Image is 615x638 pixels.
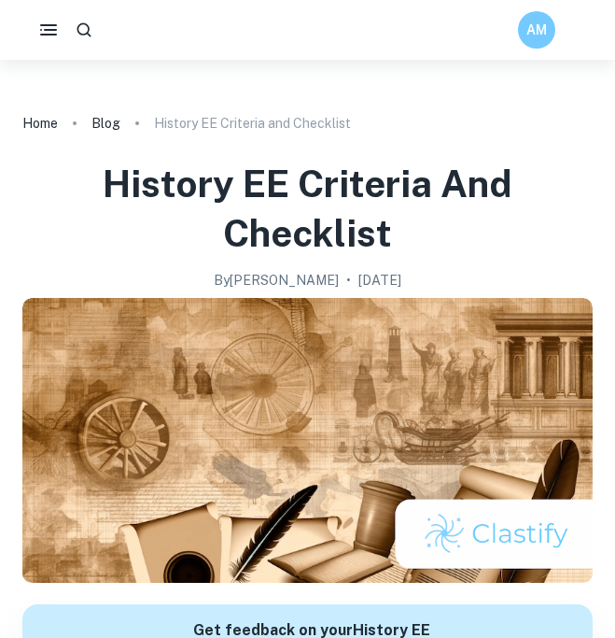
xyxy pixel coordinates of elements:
[358,270,401,291] h2: [DATE]
[91,110,120,136] a: Blog
[22,298,593,584] img: History EE Criteria and Checklist cover image
[154,113,351,134] p: History EE Criteria and Checklist
[22,159,593,259] h1: History EE Criteria and Checklist
[22,110,58,136] a: Home
[346,270,351,291] p: •
[526,20,548,40] h6: AM
[518,11,555,49] button: AM
[214,270,339,291] h2: By [PERSON_NAME]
